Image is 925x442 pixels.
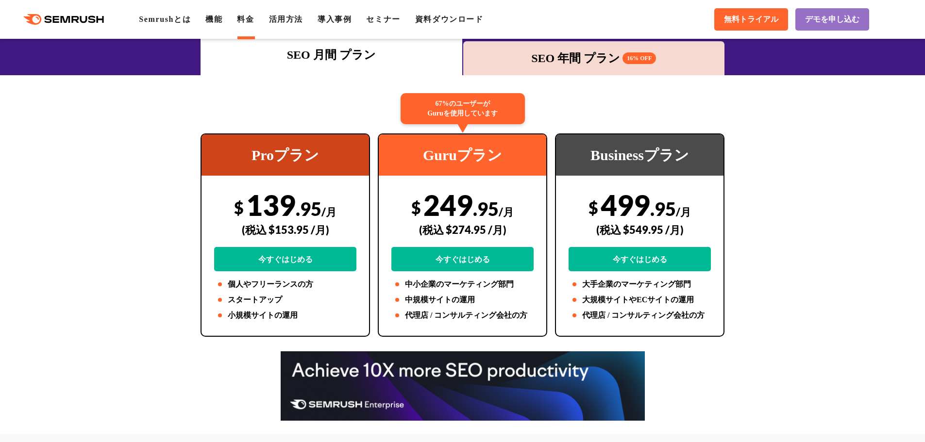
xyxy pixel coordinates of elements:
div: (税込 $549.95 /月) [569,213,711,247]
span: .95 [473,197,499,220]
span: デモを申し込む [805,15,859,25]
div: 499 [569,188,711,271]
li: 中小企業のマーケティング部門 [391,278,534,290]
li: 個人やフリーランスの方 [214,278,356,290]
li: 代理店 / コンサルティング会社の方 [391,310,534,321]
div: 67%のユーザーが Guruを使用しています [401,93,525,124]
li: スタートアップ [214,294,356,306]
li: 中規模サイトの運用 [391,294,534,306]
a: Semrushとは [139,15,191,23]
a: 今すぐはじめる [214,247,356,271]
a: 今すぐはじめる [391,247,534,271]
a: 活用方法 [269,15,303,23]
div: 249 [391,188,534,271]
li: 代理店 / コンサルティング会社の方 [569,310,711,321]
span: 無料トライアル [724,15,778,25]
span: 16% OFF [622,52,656,64]
div: Proプラン [202,134,369,176]
span: /月 [676,205,691,218]
a: 料金 [237,15,254,23]
span: $ [234,197,244,217]
a: 導入事例 [318,15,352,23]
li: 小規模サイトの運用 [214,310,356,321]
div: (税込 $274.95 /月) [391,213,534,247]
span: .95 [296,197,321,220]
div: 139 [214,188,356,271]
div: SEO 月間 プラン [205,46,457,64]
li: 大手企業のマーケティング部門 [569,278,711,290]
span: /月 [499,205,514,218]
div: (税込 $153.95 /月) [214,213,356,247]
div: Businessプラン [556,134,723,176]
span: $ [411,197,421,217]
a: セミナー [366,15,400,23]
div: SEO 年間 プラン [468,49,720,67]
a: 今すぐはじめる [569,247,711,271]
a: 資料ダウンロード [415,15,484,23]
a: 機能 [205,15,222,23]
span: /月 [321,205,336,218]
a: デモを申し込む [795,8,869,31]
span: .95 [650,197,676,220]
div: Guruプラン [379,134,546,176]
span: $ [589,197,598,217]
a: 無料トライアル [714,8,788,31]
li: 大規模サイトやECサイトの運用 [569,294,711,306]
